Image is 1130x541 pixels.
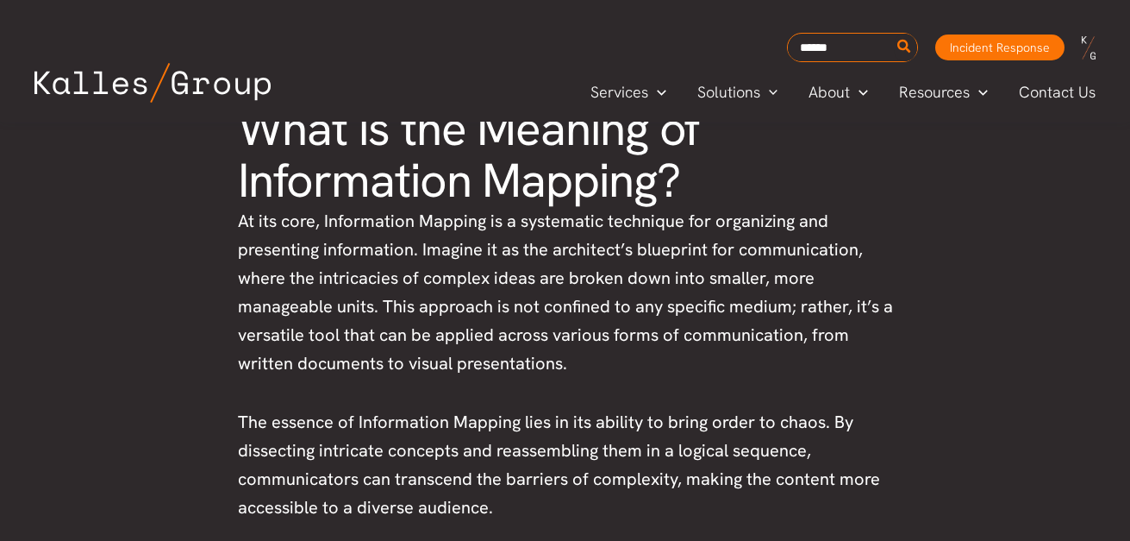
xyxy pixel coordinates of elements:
span: Solutions [697,79,760,105]
span: Menu Toggle [648,79,666,105]
a: AboutMenu Toggle [793,79,883,105]
a: Contact Us [1003,79,1113,105]
span: Menu Toggle [850,79,868,105]
span: What is the Meaning of Information Mapping? [238,98,700,211]
nav: Primary Site Navigation [575,78,1113,106]
span: At its core, Information Mapping is a systematic technique for organizing and presenting informat... [238,210,893,374]
span: Services [590,79,648,105]
span: The essence of Information Mapping lies in its ability to bring order to chaos. By dissecting int... [238,411,880,519]
span: About [808,79,850,105]
span: Contact Us [1019,79,1096,105]
img: Kalles Group [34,63,271,103]
span: Menu Toggle [760,79,778,105]
a: Incident Response [935,35,1064,60]
a: SolutionsMenu Toggle [682,79,794,105]
a: ServicesMenu Toggle [575,79,682,105]
span: Resources [899,79,970,105]
button: Search [894,34,915,61]
span: Menu Toggle [970,79,988,105]
a: ResourcesMenu Toggle [883,79,1003,105]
